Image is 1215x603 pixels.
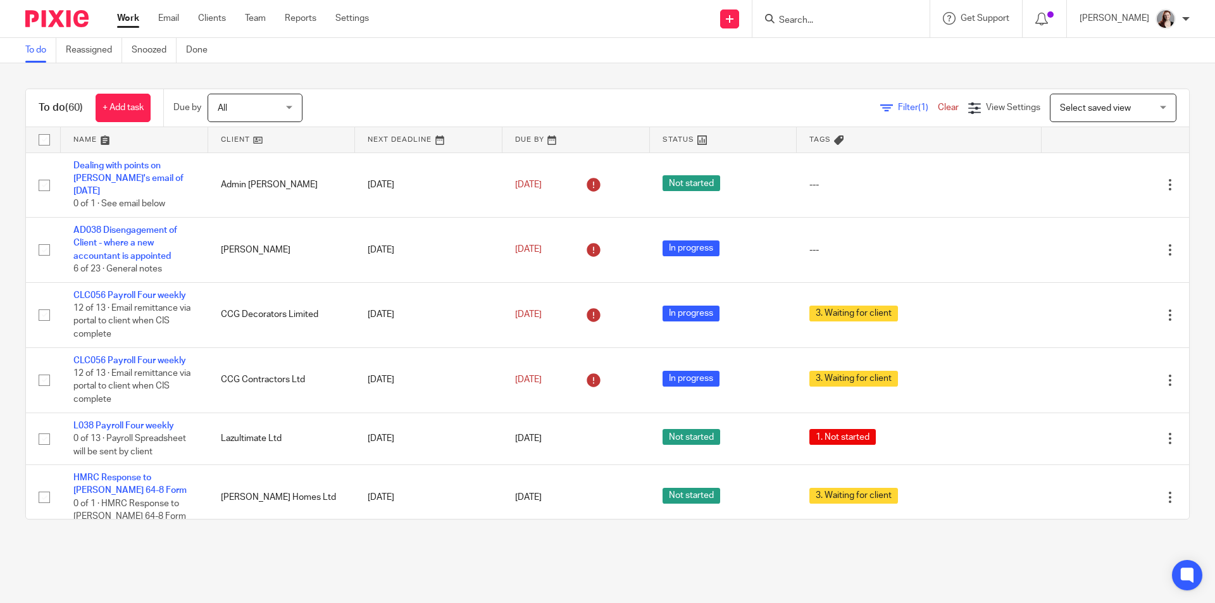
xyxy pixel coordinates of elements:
[25,38,56,63] a: To do
[663,175,720,191] span: Not started
[809,136,831,143] span: Tags
[73,226,177,261] a: AD038 Disengagement of Client - where a new accountant is appointed
[938,103,959,112] a: Clear
[898,103,938,112] span: Filter
[515,375,542,384] span: [DATE]
[65,103,83,113] span: (60)
[663,240,720,256] span: In progress
[355,347,502,413] td: [DATE]
[355,218,502,283] td: [DATE]
[66,38,122,63] a: Reassigned
[73,264,162,273] span: 6 of 23 · General notes
[73,421,174,430] a: L038 Payroll Four weekly
[1080,12,1149,25] p: [PERSON_NAME]
[132,38,177,63] a: Snoozed
[158,12,179,25] a: Email
[198,12,226,25] a: Clients
[515,493,542,502] span: [DATE]
[208,282,356,347] td: CCG Decorators Limited
[73,369,190,404] span: 12 of 13 · Email remittance via portal to client when CIS complete
[778,15,892,27] input: Search
[285,12,316,25] a: Reports
[73,499,186,521] span: 0 of 1 · HMRC Response to [PERSON_NAME] 64-8 Form
[73,473,187,495] a: HMRC Response to [PERSON_NAME] 64-8 Form
[208,152,356,218] td: Admin [PERSON_NAME]
[73,291,186,300] a: CLC056 Payroll Four weekly
[515,310,542,319] span: [DATE]
[335,12,369,25] a: Settings
[73,161,184,196] a: Dealing with points on [PERSON_NAME]'s email of [DATE]
[96,94,151,122] a: + Add task
[809,429,876,445] span: 1. Not started
[73,304,190,339] span: 12 of 13 · Email remittance via portal to client when CIS complete
[961,14,1009,23] span: Get Support
[208,413,356,464] td: Lazultimate Ltd
[208,347,356,413] td: CCG Contractors Ltd
[173,101,201,114] p: Due by
[73,200,165,209] span: 0 of 1 · See email below
[73,434,186,456] span: 0 of 13 · Payroll Spreadsheet will be sent by client
[39,101,83,115] h1: To do
[355,413,502,464] td: [DATE]
[918,103,928,112] span: (1)
[809,306,898,321] span: 3. Waiting for client
[986,103,1040,112] span: View Settings
[355,465,502,530] td: [DATE]
[208,218,356,283] td: [PERSON_NAME]
[245,12,266,25] a: Team
[809,244,1029,256] div: ---
[1156,9,1176,29] img: High%20Res%20Andrew%20Price%20Accountants%20_Poppy%20Jakes%20Photography-3%20-%20Copy.jpg
[218,104,227,113] span: All
[809,178,1029,191] div: ---
[663,306,720,321] span: In progress
[355,282,502,347] td: [DATE]
[515,434,542,443] span: [DATE]
[663,371,720,387] span: In progress
[25,10,89,27] img: Pixie
[117,12,139,25] a: Work
[809,488,898,504] span: 3. Waiting for client
[73,356,186,365] a: CLC056 Payroll Four weekly
[663,488,720,504] span: Not started
[663,429,720,445] span: Not started
[208,465,356,530] td: [PERSON_NAME] Homes Ltd
[515,180,542,189] span: [DATE]
[515,246,542,254] span: [DATE]
[186,38,217,63] a: Done
[809,371,898,387] span: 3. Waiting for client
[1060,104,1131,113] span: Select saved view
[355,152,502,218] td: [DATE]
